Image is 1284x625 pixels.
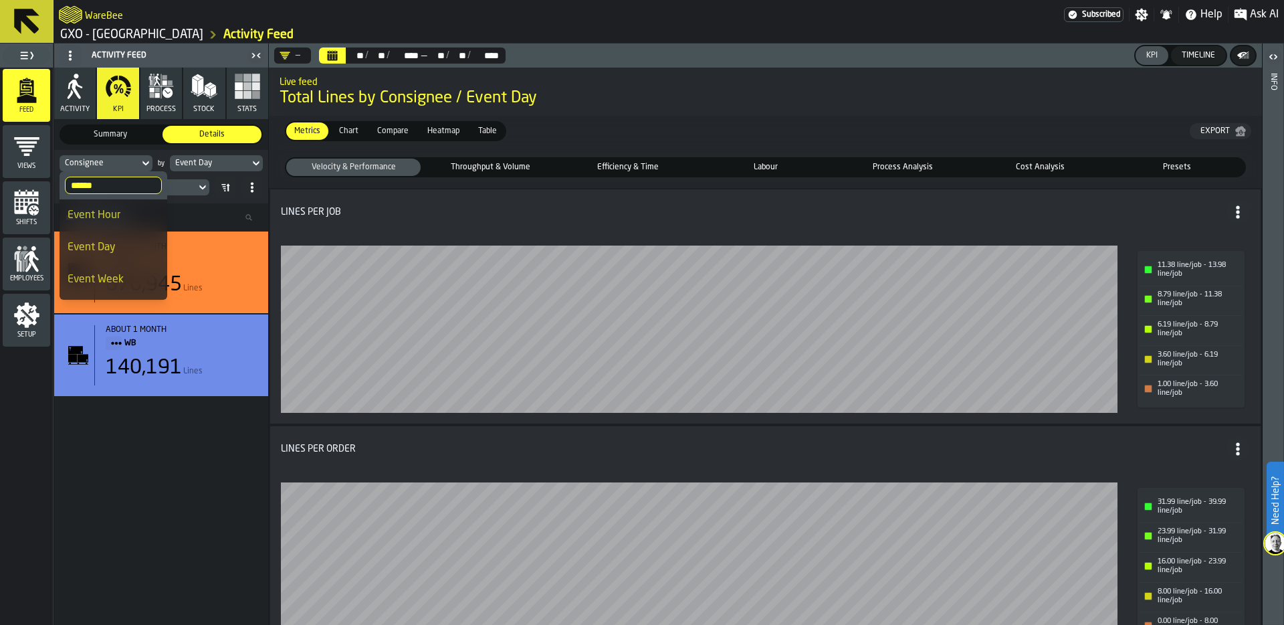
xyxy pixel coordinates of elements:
div: stat- [54,232,268,313]
div: Event Week [68,272,159,288]
span: WB [124,336,247,351]
label: button-toggle-Settings [1130,8,1154,21]
a: link-to-/wh/i/ae0cd702-8cb1-4091-b3be-0aee77957c79 [60,27,203,42]
div: 31.99 line/job - 39.99 line/job [1158,498,1241,515]
span: Help [1200,7,1222,23]
label: button-switch-multi-Velocity & Performance [285,157,422,177]
div: Event Day [68,240,159,256]
label: button-toggle-Help [1179,7,1228,23]
li: menu Feed [3,69,50,122]
span: process [146,105,176,114]
div: stat- [270,189,1261,424]
div: Title [106,325,257,351]
label: button-toggle-Toggle Full Menu [3,46,50,65]
span: Lines [183,284,203,293]
li: menu Employees [3,238,50,291]
label: button-switch-multi-Summary [60,124,161,145]
div: Lines per Order [281,444,356,454]
li: dropdown-item [60,296,167,328]
button: button-Export [1190,123,1251,139]
h2: Sub Title [280,74,1251,88]
span: Shifts [3,219,50,226]
span: Activity [60,105,90,114]
div: thumb [698,159,833,176]
label: Need Help? [1268,463,1283,538]
span: Velocity & Performance [289,161,418,173]
div: DropdownMenuValue-consignee [65,159,134,168]
div: thumb [286,159,421,176]
div: 8.00 line/job - 16.00 line/job [1158,588,1241,605]
button: button-KPI [1136,46,1168,65]
span: Views [3,163,50,170]
div: thumb [331,122,366,140]
span: Subscribed [1082,10,1120,19]
div: Lines per Job [281,207,341,217]
label: button-switch-multi-Chart [330,121,368,141]
li: dropdown-item [60,264,167,296]
div: Title [281,200,1250,224]
div: thumb [286,122,328,140]
a: logo-header [59,3,82,27]
label: button-switch-multi-Cost Analysis [971,157,1108,177]
button: Select date range [319,48,346,64]
span: Throughput & Volume [426,161,555,173]
span: Details [165,128,259,141]
div: KPI [1141,51,1163,60]
div: DropdownMenuValue-eventDay [170,155,263,171]
span: Table [473,125,502,137]
div: Title [281,437,1250,461]
span: Cost Analysis [975,161,1104,173]
div: Title [106,242,257,268]
nav: Breadcrumb [59,27,669,43]
div: Select date range [449,50,467,61]
a: link-to-/wh/i/ae0cd702-8cb1-4091-b3be-0aee77957c79/settings/billing [1064,7,1123,22]
div: Select date range [471,50,500,61]
label: button-switch-multi-Efficiency & Time [560,157,697,177]
button: button- [1231,46,1255,65]
span: KPI [113,105,124,114]
div: Select date range [428,50,446,61]
div: thumb [419,122,467,140]
label: button-switch-multi-Throughput & Volume [422,157,559,177]
span: Presets [1113,161,1242,173]
div: title-Total Lines by Consignee / Event Day [269,68,1262,116]
div: 23.99 line/job - 31.99 line/job [1158,527,1241,545]
a: link-to-/wh/i/ae0cd702-8cb1-4091-b3be-0aee77957c79/feed/fdc57e91-80c9-44dd-92cd-81c982b068f3 [223,27,294,42]
div: about 1 month [106,242,257,252]
div: thumb [61,126,160,143]
div: DropdownMenuValue- [274,48,311,64]
div: Export [1195,126,1235,136]
span: Summary [64,128,157,141]
div: / [365,50,368,61]
div: Start: 01/09/2025, 00:00:00 - End: 09/10/2025, 14:55:27 [106,242,257,252]
span: Feed [3,106,50,114]
span: Ask AI [1250,7,1279,23]
label: button-switch-multi-Details [161,124,263,145]
div: 8.79 line/job - 11.38 line/job [1158,290,1241,308]
div: Start: 01/09/2025, 06:13:20 - End: 24/09/2025, 11:15:08 [106,325,257,335]
label: button-switch-multi-Compare [368,121,418,141]
label: button-switch-multi-Heatmap [418,121,469,141]
div: thumb [369,122,417,140]
li: dropdown-item [60,199,167,232]
div: 6.19 line/job - 8.79 line/job [1158,321,1241,338]
div: Select date range [390,50,419,61]
div: thumb [972,159,1107,176]
span: Labour [701,161,830,173]
span: Stats [237,105,257,114]
div: thumb [470,122,505,140]
span: Stock [193,105,215,114]
div: DropdownMenuValue-eventDay [175,159,244,168]
div: / [387,50,390,61]
label: button-switch-multi-Labour [697,157,834,177]
button: button-Timeline [1171,46,1226,65]
label: button-toggle-Open [1264,46,1283,70]
div: thumb [835,159,970,176]
label: button-switch-multi-Metrics [285,121,330,141]
label: button-toggle-Notifications [1154,8,1178,21]
div: Select date range [347,50,365,61]
label: button-toggle-Close me [247,48,265,64]
label: button-switch-multi-Presets [1109,157,1246,177]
